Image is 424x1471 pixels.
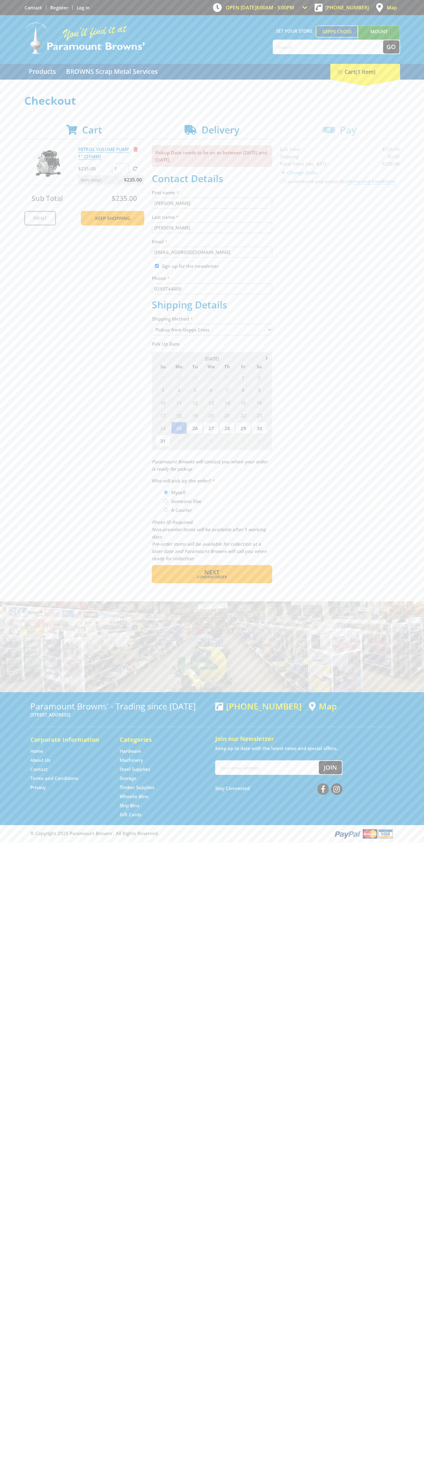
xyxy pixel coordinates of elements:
button: Next Confirm order [152,565,272,583]
span: 14 [219,397,235,409]
div: Cart [330,64,400,80]
label: Who will pick up the order? [152,477,272,484]
span: 1 [171,435,187,447]
a: Go to the Contact page [25,5,42,11]
span: 17 [155,409,171,421]
a: Go to the Skip Bins page [120,802,139,809]
a: View a map of Gepps Cross location [309,701,337,711]
span: 28 [219,422,235,434]
a: Go to the Wheelie Bins page [120,793,148,800]
span: 20 [203,409,219,421]
label: Pick Up Date [152,340,272,347]
h3: Paramount Browns' - Trading since [DATE] [30,701,209,711]
span: 28 [171,371,187,383]
input: Search [273,40,383,54]
input: Please enter your first name. [152,198,272,209]
span: 29 [235,422,251,434]
span: 15 [235,397,251,409]
label: Last name [152,213,272,221]
a: Go to the Contact page [30,766,48,772]
span: 13 [203,397,219,409]
input: Please select who will pick up the order. [164,490,168,494]
p: Item total: [78,175,144,184]
span: We [203,363,219,370]
select: Please select a shipping method. [152,324,272,335]
input: Please enter your telephone number. [152,283,272,294]
span: 7 [219,384,235,396]
span: 19 [187,409,203,421]
span: 25 [171,422,187,434]
img: Paramount Browns' [24,21,145,55]
span: 18 [171,409,187,421]
input: Your email address [216,761,319,774]
span: 3 [203,435,219,447]
span: Fr [235,363,251,370]
span: 2 [187,435,203,447]
a: Gepps Cross [316,25,358,38]
div: Stay Connected [215,781,342,795]
a: Remove from cart [134,146,138,152]
span: 12 [187,397,203,409]
h2: Contact Details [152,173,272,184]
span: 1 [235,371,251,383]
label: Sign up for the newsletter [162,263,219,269]
button: Join [319,761,342,774]
span: 2 [252,371,267,383]
span: 6 [203,384,219,396]
a: Go to the Gift Cards page [120,811,141,818]
input: Please enter your email address. [152,247,272,258]
span: 30 [252,422,267,434]
label: Email [152,238,272,245]
h5: Join our Newsletter [215,735,394,743]
span: 10 [155,397,171,409]
span: 24 [155,422,171,434]
span: 11 [171,397,187,409]
p: $235.00 [78,165,111,172]
a: Go to the About Us page [30,757,50,763]
a: Log in [77,5,90,11]
button: Go [383,40,399,54]
span: Next [204,568,219,576]
em: Photo ID Required. Non-preorder items will be available after 5 working days Pre-order items will... [152,519,267,561]
h5: Categories [120,736,197,744]
span: 27 [203,422,219,434]
img: PETROL VOLUME PUMP 1" (25MM) [30,146,66,182]
a: Keep Shopping [81,211,144,225]
label: First name [152,189,272,196]
p: [STREET_ADDRESS] [30,711,209,718]
a: Go to the Privacy page [30,784,46,791]
span: 30 [203,371,219,383]
a: PETROL VOLUME PUMP 1" (25MM) [78,146,129,160]
span: 31 [219,371,235,383]
input: Please enter your last name. [152,222,272,233]
span: 8:00am - 5:00pm [256,4,294,11]
span: 23 [252,409,267,421]
a: Go to the registration page [50,5,68,11]
span: 26 [187,422,203,434]
a: Go to the Storage page [120,775,136,782]
div: ® Copyright 2025 Paramount Browns'. All Rights Reserved. [24,828,400,839]
h2: Shipping Details [152,299,272,311]
a: Go to the BROWNS Scrap Metal Services page [62,64,162,80]
h5: Corporate Information [30,736,108,744]
span: 6 [252,435,267,447]
span: Set your store [273,25,316,36]
a: Go to the Home page [30,748,43,754]
span: Th [219,363,235,370]
span: Confirm order [165,575,259,579]
span: OPEN [DATE] [226,4,294,11]
span: 16 [252,397,267,409]
span: 4 [171,384,187,396]
div: [PHONE_NUMBER] [215,701,302,711]
span: 31 [155,435,171,447]
span: Sa [252,363,267,370]
span: Cart [82,123,102,136]
a: Go to the Terms and Conditions page [30,775,78,782]
label: A Courier [169,505,194,515]
input: Please select who will pick up the order. [164,499,168,503]
label: Someone Else [169,496,204,506]
a: Go to the Timber Supplies page [120,784,154,791]
span: 4 [219,435,235,447]
p: Keep up to date with the latest news and special offers. [215,745,394,752]
span: [DATE] [205,356,219,362]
